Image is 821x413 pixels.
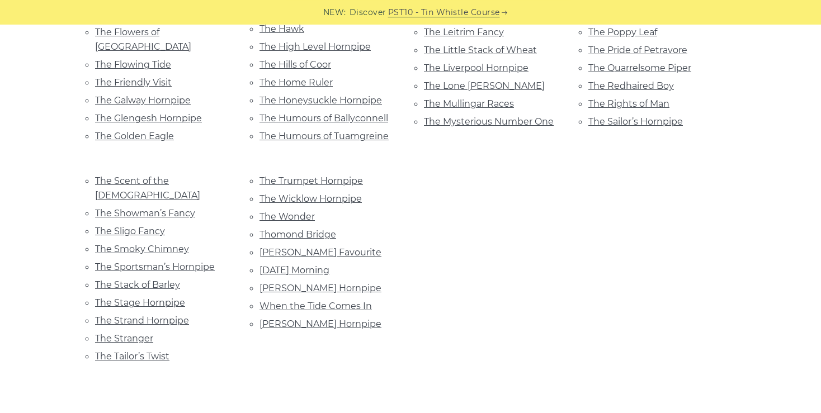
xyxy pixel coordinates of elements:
[95,59,171,70] a: The Flowing Tide
[95,226,165,236] a: The Sligo Fancy
[95,297,185,308] a: The Stage Hornpipe
[95,262,215,272] a: The Sportsman’s Hornpipe
[388,6,500,19] a: PST10 - Tin Whistle Course
[95,279,180,290] a: The Stack of Barley
[259,59,331,70] a: The Hills of Coor
[95,208,195,219] a: The Showman’s Fancy
[95,131,174,141] a: The Golden Eagle
[259,131,389,141] a: The Humours of Tuamgreine
[424,45,537,55] a: The Little Stack of Wheat
[588,80,674,91] a: The Redhaired Boy
[95,95,191,106] a: The Galway Hornpipe
[588,98,669,109] a: The Rights of Man
[424,27,504,37] a: The Leitrim Fancy
[95,77,172,88] a: The Friendly Visit
[259,95,382,106] a: The Honeysuckle Hornpipe
[259,193,362,204] a: The Wicklow Hornpipe
[259,319,381,329] a: [PERSON_NAME] Hornpipe
[259,265,329,276] a: [DATE] Morning
[259,283,381,293] a: [PERSON_NAME] Hornpipe
[588,45,687,55] a: The Pride of Petravore
[323,6,346,19] span: NEW:
[259,77,333,88] a: The Home Ruler
[588,63,691,73] a: The Quarrelsome Piper
[259,113,388,124] a: The Humours of Ballyconnell
[95,113,202,124] a: The Glengesh Hornpipe
[95,315,189,326] a: The Strand Hornpipe
[588,27,657,37] a: The Poppy Leaf
[259,41,371,52] a: The High Level Hornpipe
[424,116,554,127] a: The Mysterious Number One
[95,27,191,52] a: The Flowers of [GEOGRAPHIC_DATA]
[259,247,381,258] a: [PERSON_NAME] Favourite
[259,301,372,311] a: When the Tide Comes In
[95,351,169,362] a: The Tailor’s Twist
[588,116,683,127] a: The Sailor’s Hornpipe
[259,229,336,240] a: Thomond Bridge
[95,333,153,344] a: The Stranger
[259,211,315,222] a: The Wonder
[424,80,545,91] a: The Lone [PERSON_NAME]
[95,244,189,254] a: The Smoky Chimney
[350,6,386,19] span: Discover
[424,63,529,73] a: The Liverpool Hornpipe
[95,175,200,201] a: The Scent of the [DEMOGRAPHIC_DATA]
[259,175,363,186] a: The Trumpet Hornpipe
[259,23,304,34] a: The Hawk
[424,98,514,109] a: The Mullingar Races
